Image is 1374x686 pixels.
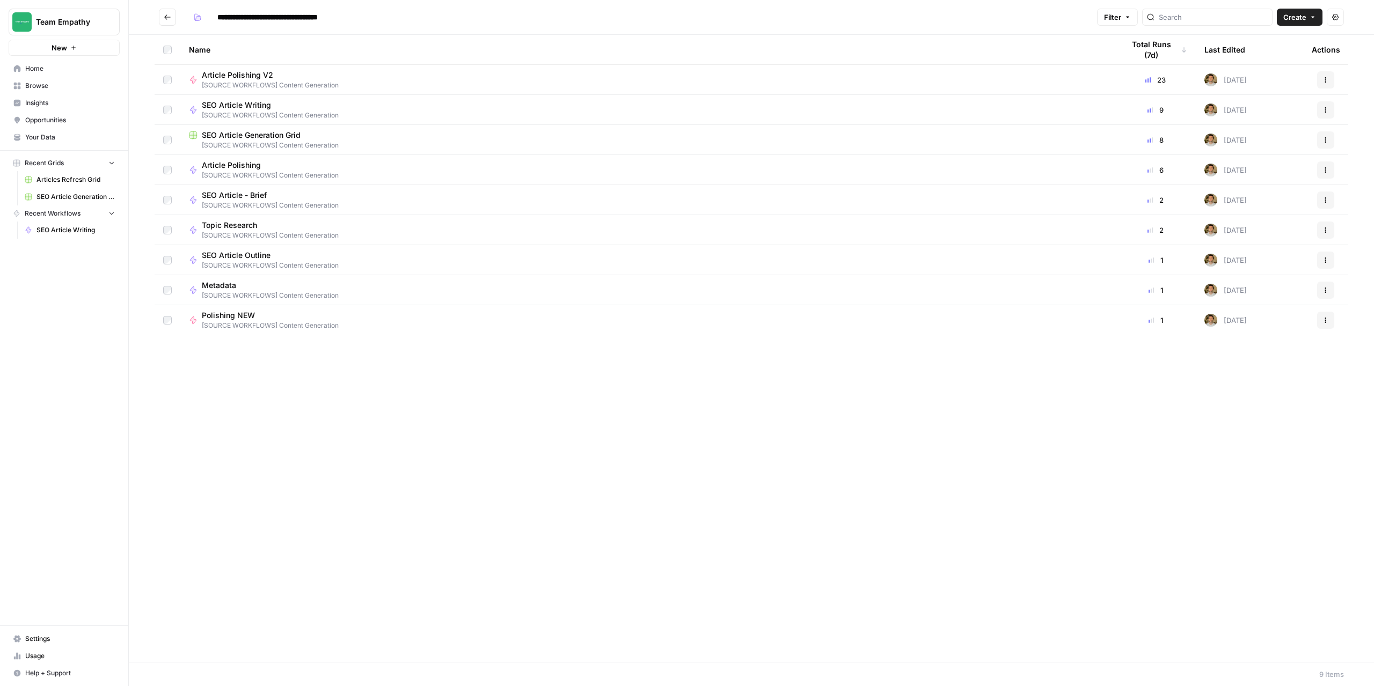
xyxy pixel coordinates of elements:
span: New [52,42,67,53]
span: SEO Article Generation Grid [36,192,115,202]
span: Usage [25,651,115,661]
a: SEO Article - Brief[SOURCE WORKFLOWS] Content Generation [189,190,1107,210]
div: 2 [1124,225,1187,235]
a: Your Data [9,129,120,146]
img: 9peqd3ak2lieyojmlm10uxo82l57 [1204,224,1217,237]
img: Team Empathy Logo [12,12,32,32]
div: 9 Items [1319,669,1344,680]
div: [DATE] [1204,194,1247,206]
a: SEO Article Generation Grid [20,188,120,205]
a: Articles Refresh Grid [20,171,120,188]
div: [DATE] [1204,224,1247,237]
img: 9peqd3ak2lieyojmlm10uxo82l57 [1204,164,1217,176]
button: Help + Support [9,665,120,682]
button: Filter [1097,9,1138,26]
div: 1 [1124,315,1187,326]
span: Articles Refresh Grid [36,175,115,185]
div: [DATE] [1204,164,1247,176]
div: Name [189,35,1107,64]
img: 9peqd3ak2lieyojmlm10uxo82l57 [1204,284,1217,297]
span: Settings [25,634,115,644]
span: Create [1283,12,1306,23]
span: [SOURCE WORKFLOWS] Content Generation [202,80,339,90]
span: Filter [1104,12,1121,23]
span: [SOURCE WORKFLOWS] Content Generation [202,291,339,300]
img: 9peqd3ak2lieyojmlm10uxo82l57 [1204,73,1217,86]
button: Go back [159,9,176,26]
button: New [9,40,120,56]
a: Browse [9,77,120,94]
span: [SOURCE WORKFLOWS] Content Generation [202,171,339,180]
div: [DATE] [1204,314,1247,327]
div: 1 [1124,255,1187,265]
span: SEO Article Writing [202,100,330,110]
div: 9 [1124,105,1187,115]
span: Insights [25,98,115,108]
span: Article Polishing [202,160,330,171]
img: 9peqd3ak2lieyojmlm10uxo82l57 [1204,104,1217,116]
img: 9peqd3ak2lieyojmlm10uxo82l57 [1204,194,1217,206]
button: Workspace: Team Empathy [9,9,120,35]
div: [DATE] [1204,73,1247,86]
a: Topic Research[SOURCE WORKFLOWS] Content Generation [189,220,1107,240]
span: SEO Article Generation Grid [202,130,301,141]
span: SEO Article - Brief [202,190,330,201]
a: Settings [9,630,120,647]
a: Insights [9,94,120,112]
img: 9peqd3ak2lieyojmlm10uxo82l57 [1204,134,1217,146]
span: SEO Article Writing [36,225,115,235]
a: Opportunities [9,112,120,129]
span: Opportunities [25,115,115,125]
button: Recent Grids [9,155,120,171]
span: Polishing NEW [202,310,330,321]
span: [SOURCE WORKFLOWS] Content Generation [202,261,339,270]
span: Recent Workflows [25,209,81,218]
div: [DATE] [1204,104,1247,116]
span: [SOURCE WORKFLOWS] Content Generation [189,141,1107,150]
a: Metadata[SOURCE WORKFLOWS] Content Generation [189,280,1107,300]
div: [DATE] [1204,254,1247,267]
a: SEO Article Generation Grid[SOURCE WORKFLOWS] Content Generation [189,130,1107,150]
div: Actions [1312,35,1340,64]
span: Article Polishing V2 [202,70,330,80]
span: [SOURCE WORKFLOWS] Content Generation [202,110,339,120]
img: 9peqd3ak2lieyojmlm10uxo82l57 [1204,254,1217,267]
span: SEO Article Outline [202,250,330,261]
div: 8 [1124,135,1187,145]
div: Total Runs (7d) [1124,35,1187,64]
span: Help + Support [25,668,115,678]
button: Recent Workflows [9,205,120,222]
span: [SOURCE WORKFLOWS] Content Generation [202,321,339,330]
div: 2 [1124,195,1187,205]
a: SEO Article Writing[SOURCE WORKFLOWS] Content Generation [189,100,1107,120]
a: SEO Article Outline[SOURCE WORKFLOWS] Content Generation [189,250,1107,270]
a: Article Polishing V2[SOURCE WORKFLOWS] Content Generation [189,70,1107,90]
span: Home [25,64,115,73]
span: Team Empathy [36,17,101,27]
div: 23 [1124,75,1187,85]
div: Last Edited [1204,35,1245,64]
img: 9peqd3ak2lieyojmlm10uxo82l57 [1204,314,1217,327]
span: Recent Grids [25,158,64,168]
span: Browse [25,81,115,91]
input: Search [1159,12,1268,23]
span: [SOURCE WORKFLOWS] Content Generation [202,231,339,240]
div: [DATE] [1204,284,1247,297]
a: Article Polishing[SOURCE WORKFLOWS] Content Generation [189,160,1107,180]
div: 1 [1124,285,1187,296]
span: Metadata [202,280,330,291]
button: Create [1277,9,1322,26]
a: SEO Article Writing [20,222,120,239]
a: Home [9,60,120,77]
span: [SOURCE WORKFLOWS] Content Generation [202,201,339,210]
span: Your Data [25,132,115,142]
div: 6 [1124,165,1187,175]
div: [DATE] [1204,134,1247,146]
span: Topic Research [202,220,330,231]
a: Polishing NEW[SOURCE WORKFLOWS] Content Generation [189,310,1107,330]
a: Usage [9,647,120,665]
